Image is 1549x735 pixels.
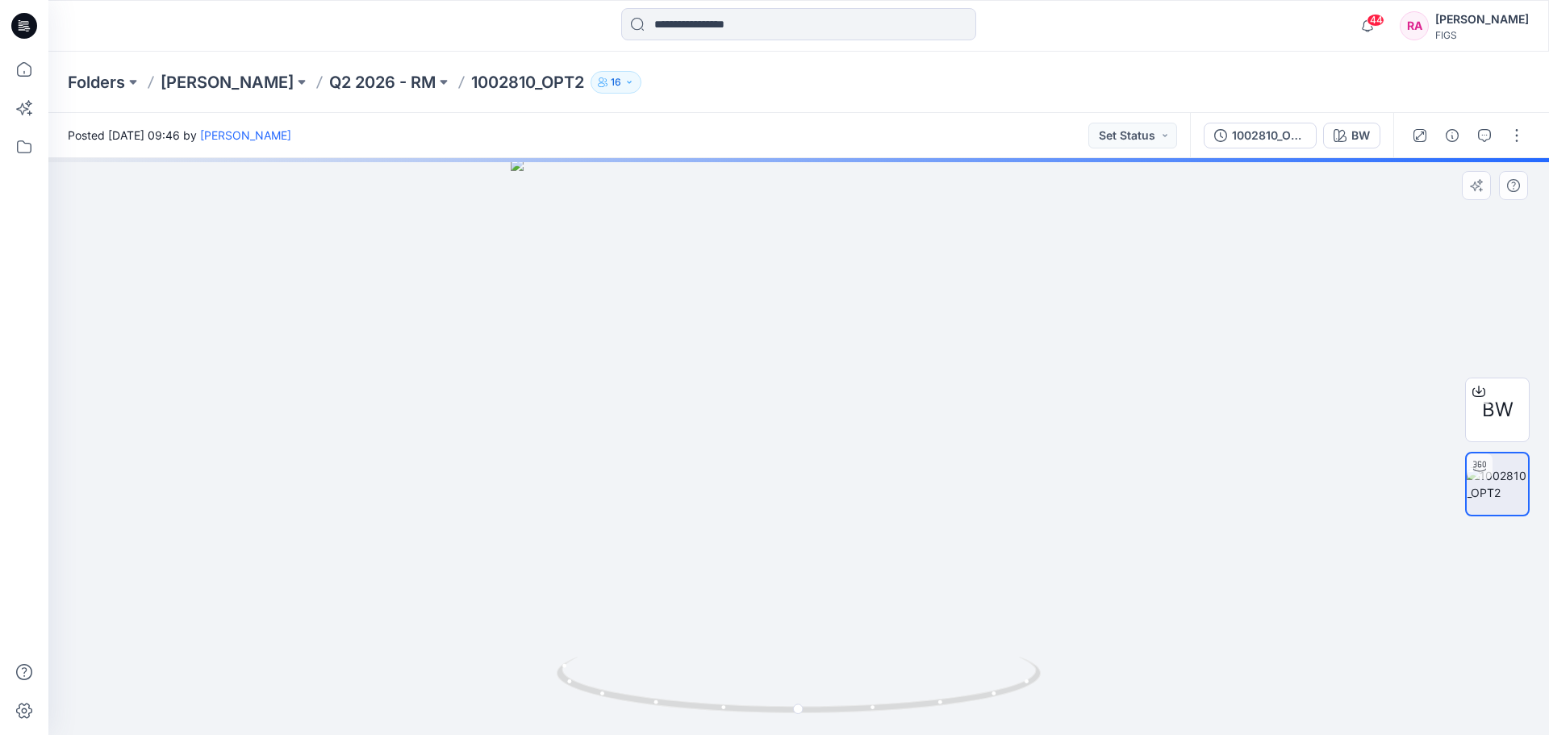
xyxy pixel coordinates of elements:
[68,127,291,144] span: Posted [DATE] 09:46 by
[1435,29,1529,41] div: FIGS
[200,128,291,142] a: [PERSON_NAME]
[161,71,294,94] a: [PERSON_NAME]
[1323,123,1380,148] button: BW
[1204,123,1317,148] button: 1002810_OPT2
[471,71,584,94] p: 1002810_OPT2
[1232,127,1306,144] div: 1002810_OPT2
[611,73,621,91] p: 16
[329,71,436,94] a: Q2 2026 - RM
[591,71,641,94] button: 16
[1439,123,1465,148] button: Details
[1400,11,1429,40] div: RA
[1435,10,1529,29] div: [PERSON_NAME]
[1367,14,1384,27] span: 44
[1482,395,1514,424] span: BW
[1351,127,1370,144] div: BW
[1467,467,1528,501] img: 1002810_OPT2
[68,71,125,94] a: Folders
